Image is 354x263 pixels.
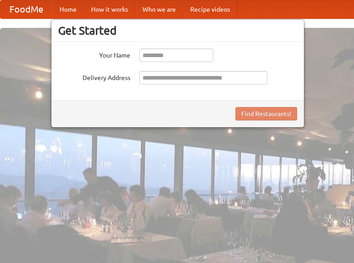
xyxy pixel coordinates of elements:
[58,49,130,60] label: Your Name
[58,24,297,37] h3: Get Started
[0,0,52,18] a: FoodMe
[235,107,297,120] button: Find Restaurants!
[84,0,135,18] a: How it works
[183,0,237,18] a: Recipe videos
[135,0,183,18] a: Who we are
[52,0,84,18] a: Home
[58,71,130,82] label: Delivery Address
